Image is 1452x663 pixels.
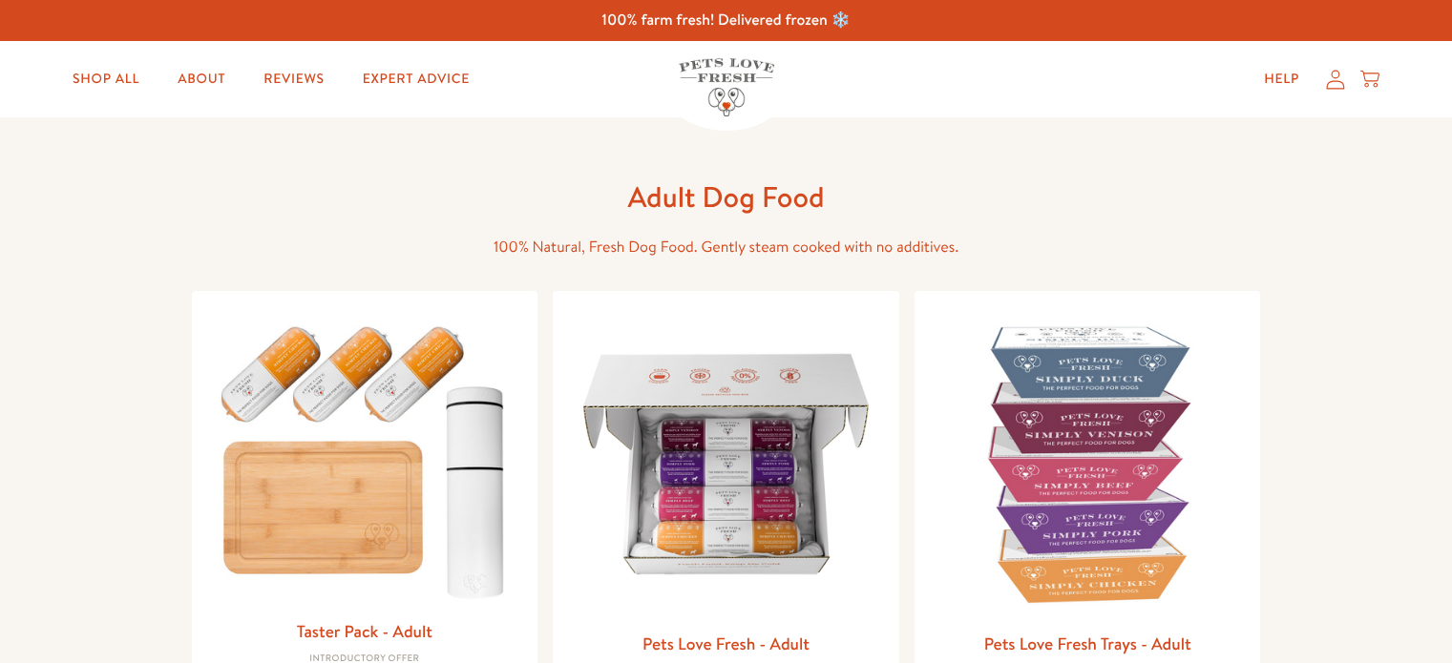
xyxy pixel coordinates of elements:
img: Pets Love Fresh Trays - Adult [930,306,1246,622]
a: Taster Pack - Adult [297,619,432,643]
img: Pets Love Fresh - Adult [568,306,884,622]
a: About [162,60,241,98]
span: 100% Natural, Fresh Dog Food. Gently steam cooked with no additives. [494,237,958,258]
a: Pets Love Fresh - Adult [642,632,810,655]
h1: Adult Dog Food [421,178,1032,216]
img: Pets Love Fresh [679,58,774,116]
a: Expert Advice [347,60,485,98]
a: Pets Love Fresh Trays - Adult [984,632,1191,655]
a: Help [1249,60,1315,98]
a: Reviews [248,60,339,98]
img: Taster Pack - Adult [207,306,523,609]
a: Shop All [57,60,155,98]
